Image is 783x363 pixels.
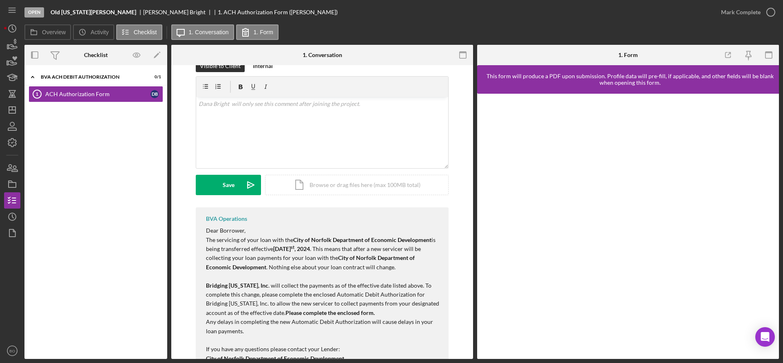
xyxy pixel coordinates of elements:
[171,24,234,40] button: 1. Conversation
[481,73,779,86] div: This form will produce a PDF upon submission. Profile data will pre-fill, if applicable, and othe...
[42,29,66,35] label: Overview
[218,9,338,15] div: 1. ACH Authorization Form ([PERSON_NAME])
[236,24,279,40] button: 1. Form
[143,9,212,15] div: [PERSON_NAME] Bright
[206,317,440,336] p: Any delays in completing the new Automatic Debit Authorization will cause delays in your loan pay...
[9,349,15,353] text: BO
[206,235,440,272] p: The servicing of your loan with the is being transferred effective . This means that after a new ...
[485,102,772,351] iframe: Lenderfit form
[206,355,344,362] strong: City of Norfolk Department of Economic Development
[303,52,342,58] div: 1. Conversation
[285,309,375,316] strong: Please complete the enclosed form.
[200,60,241,72] div: Visible to Client
[146,75,161,79] div: 0 / 1
[223,175,234,195] div: Save
[721,4,761,20] div: Mark Complete
[755,327,775,347] div: Open Intercom Messenger
[206,281,440,318] p: . will collect the payments as of the effective date listed above. To complete this change, pleas...
[206,345,440,354] p: If you have any questions please contact your Lender:
[29,86,163,102] a: 1ACH Authorization FormDB
[206,282,268,289] strong: Bridging [US_STATE], Inc
[253,60,273,72] div: Internal
[293,236,431,243] strong: City of Norfolk Department of Economic Development
[45,91,150,97] div: ACH Authorization Form
[91,29,108,35] label: Activity
[273,245,310,252] strong: [DATE] , 2024
[254,29,273,35] label: 1. Form
[150,90,159,98] div: D B
[249,60,277,72] button: Internal
[73,24,114,40] button: Activity
[36,92,38,97] tspan: 1
[4,343,20,359] button: BO
[206,216,247,222] div: BVA Operations
[24,7,44,18] div: Open
[134,29,157,35] label: Checklist
[24,24,71,40] button: Overview
[206,226,440,235] p: Dear Borrower,
[291,245,294,250] sup: st
[41,75,141,79] div: BVA ACH Debit Authorization
[196,175,261,195] button: Save
[196,60,245,72] button: Visible to Client
[116,24,162,40] button: Checklist
[206,254,415,270] strong: City of Norfolk Department of Economic Development
[84,52,108,58] div: Checklist
[618,52,638,58] div: 1. Form
[189,29,229,35] label: 1. Conversation
[713,4,779,20] button: Mark Complete
[51,9,136,15] b: Old [US_STATE][PERSON_NAME]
